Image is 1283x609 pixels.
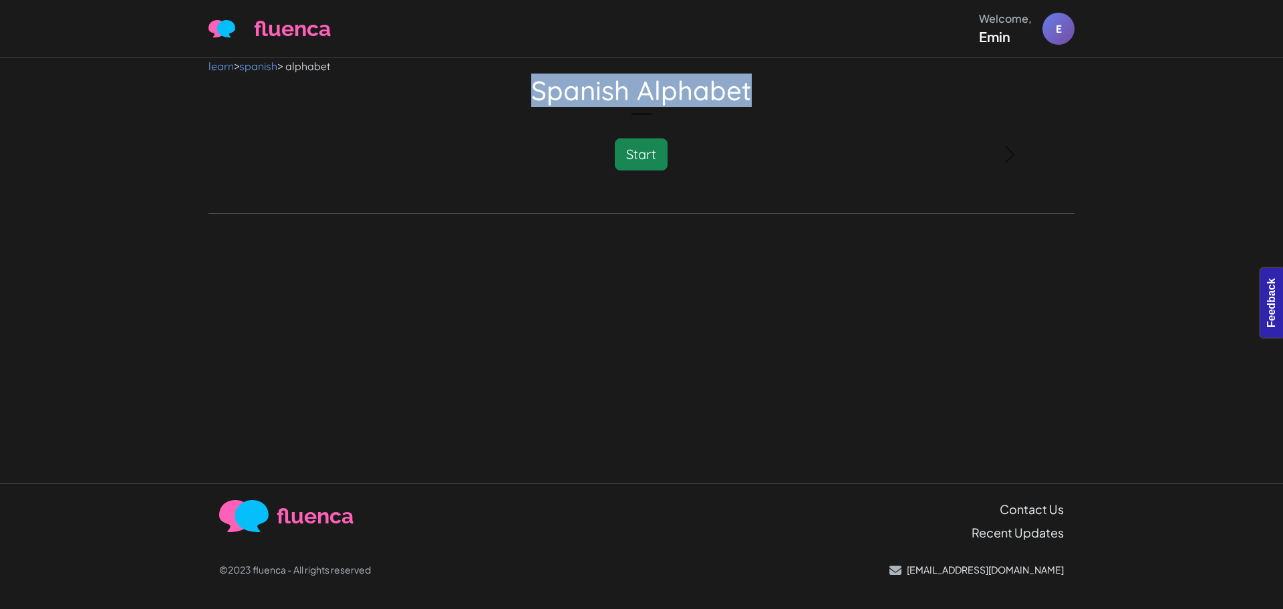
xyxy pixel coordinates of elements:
iframe: Ybug feedback widget [1256,265,1283,344]
a: learn [208,59,234,73]
div: Emin [979,27,1032,47]
span: fluenca [277,500,353,532]
button: Slide 1 [631,106,652,122]
nav: > > alphabet [208,58,1075,74]
div: Welcome, [979,11,1032,27]
button: Feedback [7,4,76,27]
span: fluenca [254,13,331,45]
a: Recent Updates [972,523,1064,541]
p: [EMAIL_ADDRESS][DOMAIN_NAME] [907,563,1064,577]
h1: Spanish Alphabet [208,74,1075,106]
div: E [1042,13,1075,45]
button: Start [615,138,668,170]
a: [EMAIL_ADDRESS][DOMAIN_NAME] [889,563,1064,577]
p: ©2023 fluenca - All rights reserved [219,563,371,577]
a: spanish [239,59,277,73]
a: Contact Us [1000,500,1064,518]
